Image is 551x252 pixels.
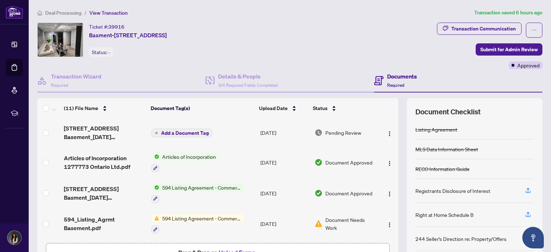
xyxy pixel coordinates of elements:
[89,31,167,39] span: Basment-[STREET_ADDRESS]
[151,153,159,161] img: Status Icon
[45,10,81,16] span: Deal Processing
[315,189,322,197] img: Document Status
[437,23,522,35] button: Transaction Communication
[415,107,481,117] span: Document Checklist
[258,178,312,209] td: [DATE]
[161,130,209,135] span: Add a Document Tag
[256,98,310,118] th: Upload Date
[84,9,86,17] li: /
[315,158,322,166] img: Document Status
[517,61,540,69] span: Approved
[451,23,516,34] div: Transaction Communication
[89,47,113,57] div: Status:
[64,104,98,112] span: (11) File Name
[384,157,395,168] button: Logo
[415,165,470,173] div: RECO Information Guide
[258,147,312,178] td: [DATE]
[522,227,544,248] button: Open asap
[159,184,244,191] span: 594 Listing Agreement - Commercial - Landlord Designated Representation Agreement Authority to Of...
[313,104,328,112] span: Status
[384,218,395,229] button: Logo
[89,10,128,16] span: View Transaction
[64,185,145,202] span: [STREET_ADDRESS] Basment_[DATE] 20_25_40.pdf
[155,131,158,135] span: plus
[476,43,542,56] button: Submit for Admin Review
[6,5,23,19] img: logo
[151,214,159,222] img: Status Icon
[387,82,404,88] span: Required
[387,161,392,166] img: Logo
[51,72,102,81] h4: Transaction Wizard
[61,98,148,118] th: (11) File Name
[151,184,244,203] button: Status Icon594 Listing Agreement - Commercial - Landlord Designated Representation Agreement Auth...
[387,191,392,197] img: Logo
[415,145,478,153] div: MLS Data Information Sheet
[64,215,145,232] span: 594_Listing_Agrmt Basement.pdf
[108,49,110,56] span: -
[387,222,392,228] img: Logo
[415,235,507,243] div: 244 Seller’s Direction re: Property/Offers
[37,10,42,15] span: home
[315,220,322,228] img: Document Status
[325,189,372,197] span: Document Approved
[415,125,457,133] div: Listing Agreement
[480,44,538,55] span: Submit for Admin Review
[532,28,537,33] span: ellipsis
[151,184,159,191] img: Status Icon
[415,211,474,219] div: Right at Home Schedule B
[258,118,312,147] td: [DATE]
[51,82,68,88] span: Required
[108,24,124,30] span: 39916
[310,98,377,118] th: Status
[218,72,278,81] h4: Details & People
[315,129,322,137] img: Document Status
[259,104,288,112] span: Upload Date
[387,131,392,137] img: Logo
[159,153,219,161] span: Articles of Incorporation
[38,23,83,57] img: IMG-N12206348_1.jpg
[159,214,244,222] span: 594 Listing Agreement - Commercial - Landlord Designated Representation Agreement Authority to Of...
[325,216,376,232] span: Document Needs Work
[8,231,21,244] img: Profile Icon
[258,209,312,239] td: [DATE]
[89,23,124,31] div: Ticket #:
[415,187,490,195] div: Registrants Disclosure of Interest
[325,129,361,137] span: Pending Review
[387,72,417,81] h4: Documents
[384,187,395,199] button: Logo
[151,153,219,172] button: Status IconArticles of Incorporation
[151,128,212,138] button: Add a Document Tag
[218,82,278,88] span: 3/4 Required Fields Completed
[64,154,145,171] span: Articles of Incorporation 1277773 Ontario Ltd.pdf
[325,158,372,166] span: Document Approved
[151,214,244,234] button: Status Icon594 Listing Agreement - Commercial - Landlord Designated Representation Agreement Auth...
[474,9,542,17] article: Transaction saved 6 hours ago
[148,98,256,118] th: Document Tag(s)
[151,129,212,137] button: Add a Document Tag
[384,127,395,138] button: Logo
[64,124,145,141] span: [STREET_ADDRESS] Basement_[DATE] 20_49_29.pdf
